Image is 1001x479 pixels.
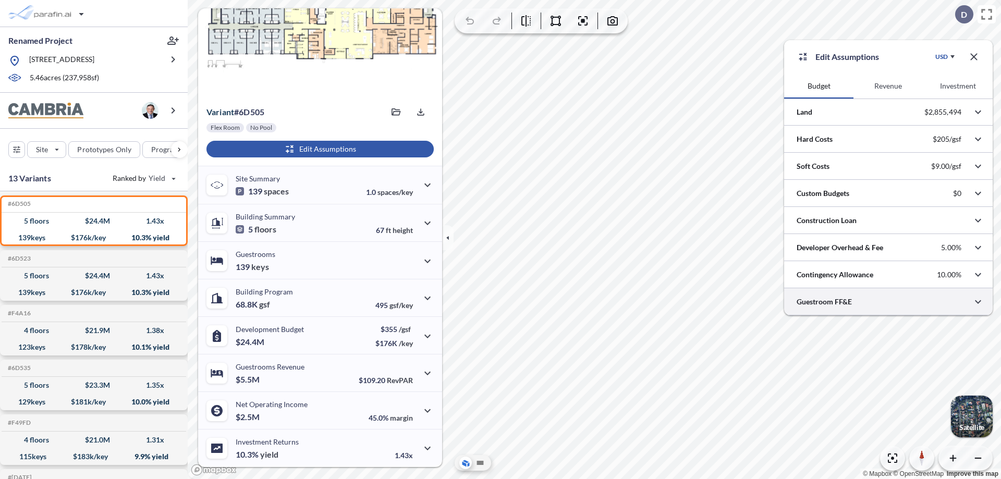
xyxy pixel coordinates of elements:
[6,419,31,426] h5: Click to copy the code
[29,54,94,67] p: [STREET_ADDRESS]
[953,189,961,198] p: $0
[236,224,276,235] p: 5
[250,124,272,132] p: No Pool
[77,144,131,155] p: Prototypes Only
[797,107,812,117] p: Land
[149,173,166,183] span: Yield
[8,35,72,46] p: Renamed Project
[923,73,993,99] button: Investment
[933,134,961,144] p: $205/gsf
[375,339,413,348] p: $176K
[961,10,967,19] p: D
[236,250,275,259] p: Guestrooms
[236,212,295,221] p: Building Summary
[254,224,276,235] span: floors
[6,255,31,262] h5: Click to copy the code
[236,337,266,347] p: $24.4M
[935,53,948,61] div: USD
[236,299,270,310] p: 68.8K
[142,141,199,158] button: Program
[206,107,234,117] span: Variant
[151,144,180,155] p: Program
[264,186,289,196] span: spaces
[6,310,31,317] h5: Click to copy the code
[784,73,853,99] button: Budget
[259,299,270,310] span: gsf
[951,396,993,437] button: Switcher ImageSatellite
[30,72,99,84] p: 5.46 acres ( 237,958 sf)
[797,269,873,280] p: Contingency Allowance
[951,396,993,437] img: Switcher Image
[937,270,961,279] p: 10.00%
[399,339,413,348] span: /key
[236,374,261,385] p: $5.5M
[236,437,299,446] p: Investment Returns
[387,376,413,385] span: RevPAR
[8,103,83,119] img: BrandImage
[236,400,308,409] p: Net Operating Income
[6,364,31,372] h5: Click to copy the code
[369,413,413,422] p: 45.0%
[236,325,304,334] p: Development Budget
[797,134,833,144] p: Hard Costs
[395,451,413,460] p: 1.43x
[68,141,140,158] button: Prototypes Only
[941,243,961,252] p: 5.00%
[206,141,434,157] button: Edit Assumptions
[797,188,849,199] p: Custom Budgets
[27,141,66,158] button: Site
[236,174,280,183] p: Site Summary
[924,107,961,117] p: $2,855,494
[393,226,413,235] span: height
[815,51,879,63] p: Edit Assumptions
[797,215,857,226] p: Construction Loan
[386,226,391,235] span: ft
[931,162,961,171] p: $9.00/gsf
[36,144,48,155] p: Site
[947,470,998,477] a: Improve this map
[389,301,413,310] span: gsf/key
[399,325,411,334] span: /gsf
[474,457,486,469] button: Site Plan
[797,242,883,253] p: Developer Overhead & Fee
[375,301,413,310] p: 495
[6,200,31,207] h5: Click to copy the code
[359,376,413,385] p: $109.20
[376,226,413,235] p: 67
[236,262,269,272] p: 139
[104,170,182,187] button: Ranked by Yield
[863,470,892,477] a: Mapbox
[260,449,278,460] span: yield
[142,102,158,119] img: user logo
[377,188,413,196] span: spaces/key
[390,413,413,422] span: margin
[236,287,293,296] p: Building Program
[206,107,264,117] p: # 6d505
[236,412,261,422] p: $2.5M
[251,262,269,272] span: keys
[191,464,237,476] a: Mapbox homepage
[459,457,472,469] button: Aerial View
[853,73,923,99] button: Revenue
[959,423,984,432] p: Satellite
[211,124,240,132] p: Flex Room
[236,449,278,460] p: 10.3%
[375,325,413,334] p: $355
[8,172,51,185] p: 13 Variants
[797,161,829,171] p: Soft Costs
[236,362,304,371] p: Guestrooms Revenue
[366,188,413,196] p: 1.0
[893,470,944,477] a: OpenStreetMap
[236,186,289,196] p: 139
